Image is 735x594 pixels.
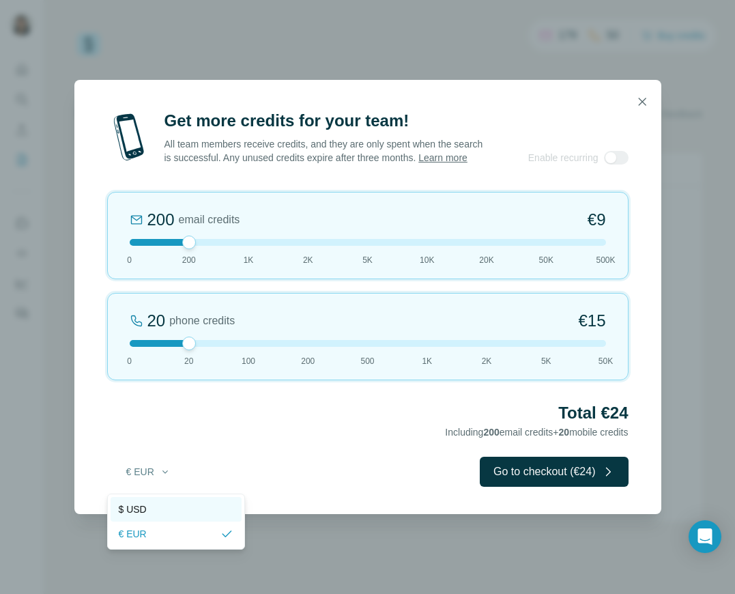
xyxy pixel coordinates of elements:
[169,313,235,329] span: phone credits
[480,457,628,487] button: Go to checkout (€24)
[482,355,492,367] span: 2K
[107,110,151,165] img: mobile-phone
[578,310,605,332] span: €15
[362,254,373,266] span: 5K
[147,310,166,332] div: 20
[559,427,570,438] span: 20
[107,402,629,424] h2: Total €24
[242,355,255,367] span: 100
[599,355,613,367] span: 50K
[119,503,147,516] span: $ USD
[303,254,313,266] span: 2K
[588,209,606,231] span: €9
[360,355,374,367] span: 500
[422,355,432,367] span: 1K
[479,254,493,266] span: 20K
[127,355,132,367] span: 0
[244,254,254,266] span: 1K
[127,254,132,266] span: 0
[179,212,240,228] span: email credits
[418,152,467,163] a: Learn more
[117,459,180,484] button: € EUR
[528,151,599,165] span: Enable recurring
[541,355,551,367] span: 5K
[445,427,628,438] span: Including email credits + mobile credits
[483,427,499,438] span: 200
[689,520,721,553] div: Open Intercom Messenger
[596,254,615,266] span: 500K
[164,137,485,165] p: All team members receive credits, and they are only spent when the search is successful. Any unus...
[539,254,553,266] span: 50K
[301,355,315,367] span: 200
[147,209,175,231] div: 200
[184,355,193,367] span: 20
[420,254,434,266] span: 10K
[182,254,196,266] span: 200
